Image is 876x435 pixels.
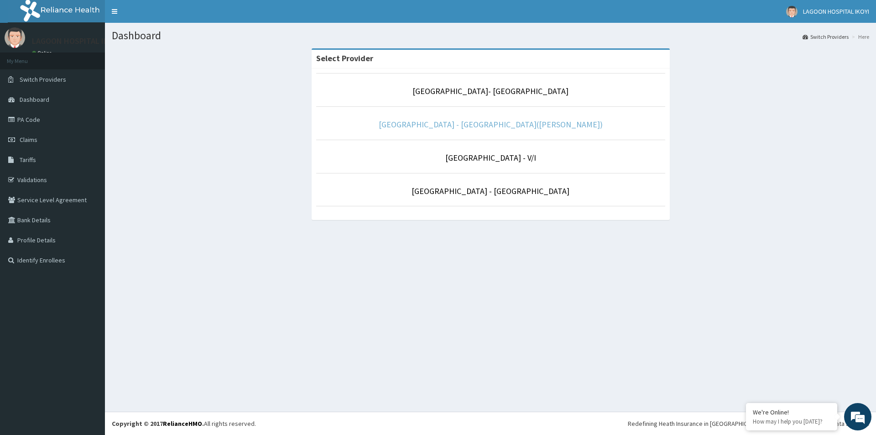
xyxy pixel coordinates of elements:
span: LAGOON HOSPITAL IKOYI [803,7,869,16]
a: [GEOGRAPHIC_DATA]- [GEOGRAPHIC_DATA] [412,86,568,96]
a: [GEOGRAPHIC_DATA] - V/I [445,152,536,163]
p: LAGOON HOSPITAL IKOYI [32,37,120,45]
div: Chat with us now [47,51,153,63]
span: Switch Providers [20,75,66,84]
img: d_794563401_company_1708531726252_794563401 [17,46,37,68]
div: Redefining Heath Insurance in [GEOGRAPHIC_DATA] using Telemedicine and Data Science! [628,419,869,428]
a: RelianceHMO [163,419,202,428]
span: Claims [20,136,37,144]
span: Tariffs [20,156,36,164]
textarea: Type your message and hit 'Enter' [5,249,174,281]
li: Here [850,33,869,41]
div: Minimize live chat window [150,5,172,26]
strong: Copyright © 2017 . [112,419,204,428]
p: How may I help you today? [753,418,830,425]
a: [GEOGRAPHIC_DATA] - [GEOGRAPHIC_DATA]([PERSON_NAME]) [379,119,603,130]
img: User Image [5,27,25,48]
span: Dashboard [20,95,49,104]
span: We're online! [53,115,126,207]
footer: All rights reserved. [105,412,876,435]
h1: Dashboard [112,30,869,42]
img: User Image [786,6,798,17]
a: [GEOGRAPHIC_DATA] - [GEOGRAPHIC_DATA] [412,186,569,196]
a: Online [32,50,54,56]
a: Switch Providers [803,33,849,41]
div: We're Online! [753,408,830,416]
strong: Select Provider [316,53,373,63]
